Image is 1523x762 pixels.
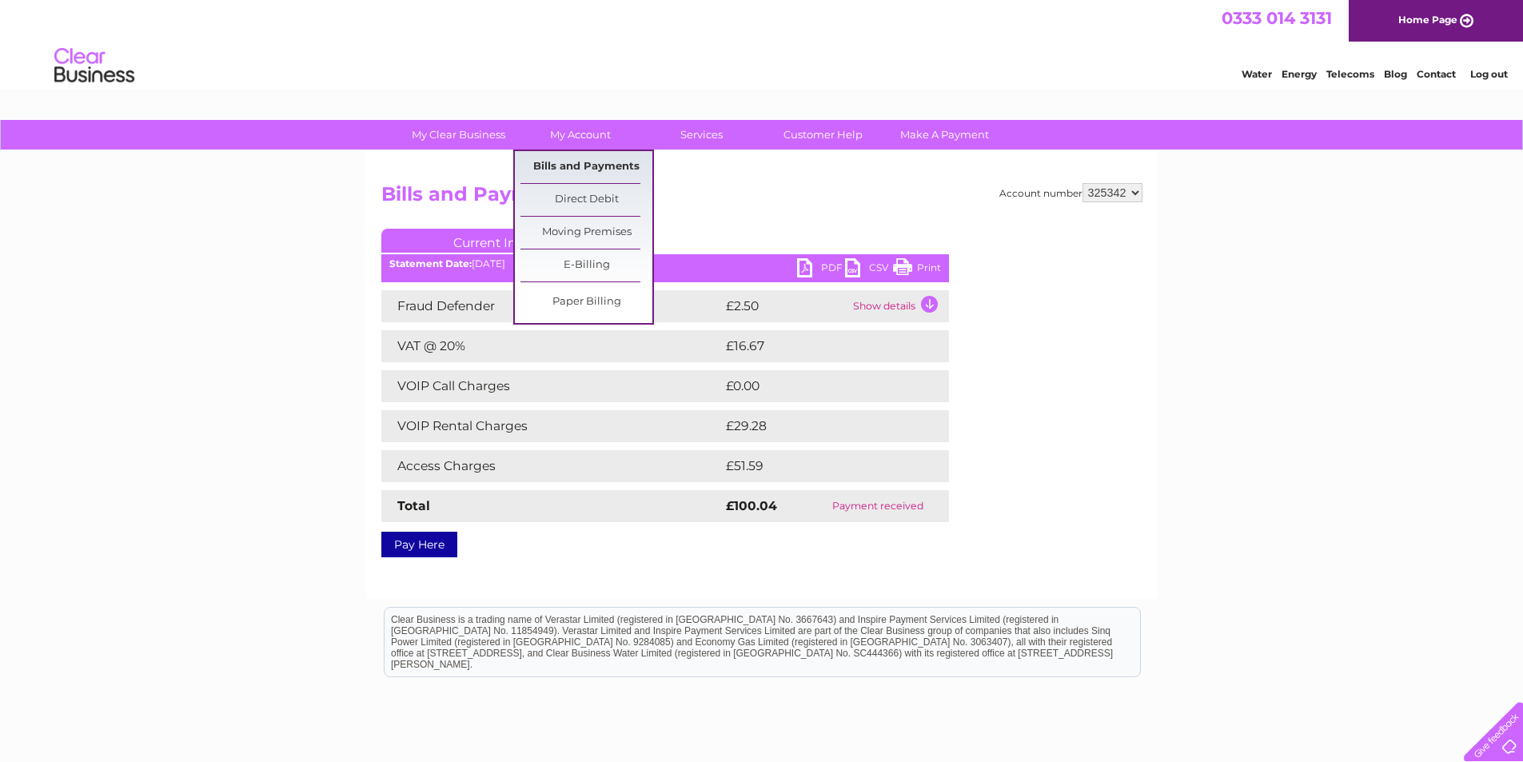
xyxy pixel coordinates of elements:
a: Energy [1282,68,1317,80]
td: £51.59 [722,450,915,482]
td: £0.00 [722,370,912,402]
a: Contact [1417,68,1456,80]
td: VAT @ 20% [381,330,722,362]
a: PDF [797,258,845,281]
td: VOIP Call Charges [381,370,722,402]
a: Log out [1470,68,1508,80]
a: E-Billing [520,249,652,281]
a: Water [1242,68,1272,80]
a: Make A Payment [879,120,1011,150]
strong: Total [397,498,430,513]
strong: £100.04 [726,498,777,513]
td: VOIP Rental Charges [381,410,722,442]
a: Services [636,120,767,150]
a: Telecoms [1326,68,1374,80]
a: CSV [845,258,893,281]
td: £29.28 [722,410,917,442]
a: Paper Billing [520,286,652,318]
a: Direct Debit [520,184,652,216]
img: logo.png [54,42,135,90]
a: Pay Here [381,532,457,557]
a: My Clear Business [393,120,524,150]
td: Show details [849,290,949,322]
a: My Account [514,120,646,150]
div: [DATE] [381,258,949,269]
td: £2.50 [722,290,849,322]
b: Statement Date: [389,257,472,269]
a: Customer Help [757,120,889,150]
a: 0333 014 3131 [1222,8,1332,28]
td: Fraud Defender [381,290,722,322]
a: Bills and Payments [520,151,652,183]
td: £16.67 [722,330,915,362]
a: Current Invoice [381,229,621,253]
h2: Bills and Payments [381,183,1142,213]
a: Blog [1384,68,1407,80]
div: Clear Business is a trading name of Verastar Limited (registered in [GEOGRAPHIC_DATA] No. 3667643... [385,9,1140,78]
a: Print [893,258,941,281]
td: Payment received [807,490,949,522]
a: Moving Premises [520,217,652,249]
td: Access Charges [381,450,722,482]
div: Account number [999,183,1142,202]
